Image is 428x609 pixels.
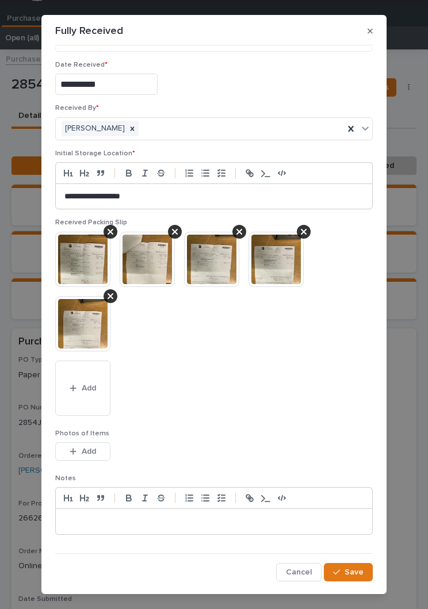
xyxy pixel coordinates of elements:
[62,121,126,136] div: [PERSON_NAME]
[82,446,96,457] span: Add
[345,567,364,577] span: Save
[55,150,135,157] span: Initial Storage Location
[55,105,99,112] span: Received By
[55,25,123,38] p: Fully Received
[276,563,322,581] button: Cancel
[55,62,108,68] span: Date Received
[55,219,127,226] span: Received Packing Slip
[55,442,110,461] button: Add
[82,383,96,393] span: Add
[55,475,76,482] span: Notes
[286,567,312,577] span: Cancel
[324,563,373,581] button: Save
[55,361,110,416] button: Add
[55,430,109,437] span: Photos of Items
